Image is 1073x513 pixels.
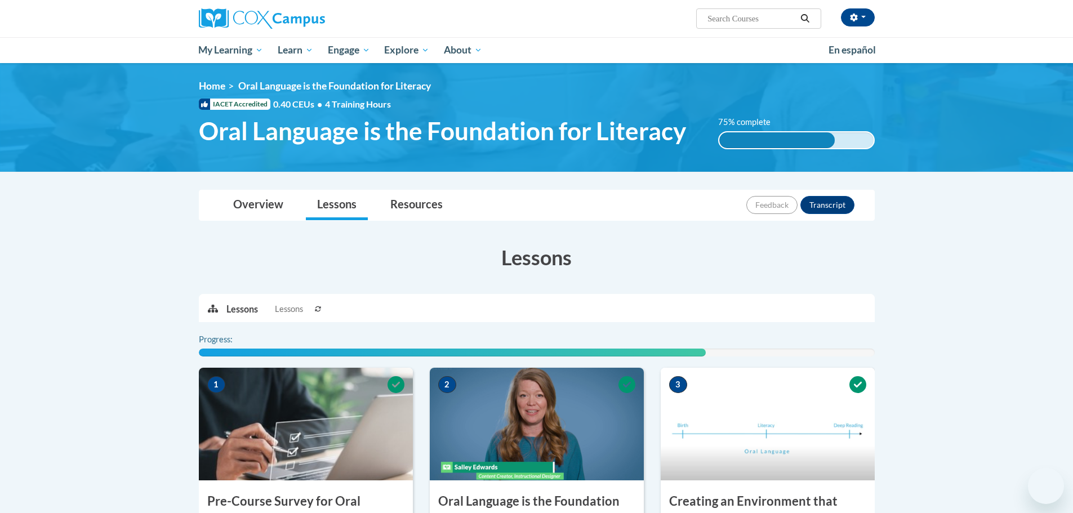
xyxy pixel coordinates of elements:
label: 75% complete [718,116,783,128]
span: • [317,99,322,109]
span: About [444,43,482,57]
a: Explore [377,37,437,63]
button: Search [796,12,813,25]
span: Engage [328,43,370,57]
span: Learn [278,43,313,57]
img: Course Image [661,368,875,480]
span: 2 [438,376,456,393]
span: En español [829,44,876,56]
a: Resources [379,190,454,220]
span: 4 Training Hours [325,99,391,109]
a: En español [821,38,883,62]
button: Feedback [746,196,798,214]
a: Home [199,80,225,92]
span: Explore [384,43,429,57]
span: 1 [207,376,225,393]
iframe: Button to launch messaging window [1028,468,1064,504]
span: Oral Language is the Foundation for Literacy [238,80,431,92]
img: Course Image [430,368,644,480]
a: Learn [270,37,320,63]
a: About [437,37,489,63]
a: Cox Campus [199,8,413,29]
div: 75% complete [719,132,835,148]
span: Lessons [275,303,303,315]
a: My Learning [192,37,271,63]
input: Search Courses [706,12,796,25]
a: Engage [320,37,377,63]
img: Course Image [199,368,413,480]
a: Lessons [306,190,368,220]
span: My Learning [198,43,263,57]
p: Lessons [226,303,258,315]
div: Main menu [182,37,892,63]
span: 0.40 CEUs [273,98,325,110]
label: Progress: [199,333,264,346]
img: Cox Campus [199,8,325,29]
button: Account Settings [841,8,875,26]
a: Overview [222,190,295,220]
span: IACET Accredited [199,99,270,110]
h3: Lessons [199,243,875,271]
span: 3 [669,376,687,393]
span: Oral Language is the Foundation for Literacy [199,116,686,146]
button: Transcript [800,196,854,214]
